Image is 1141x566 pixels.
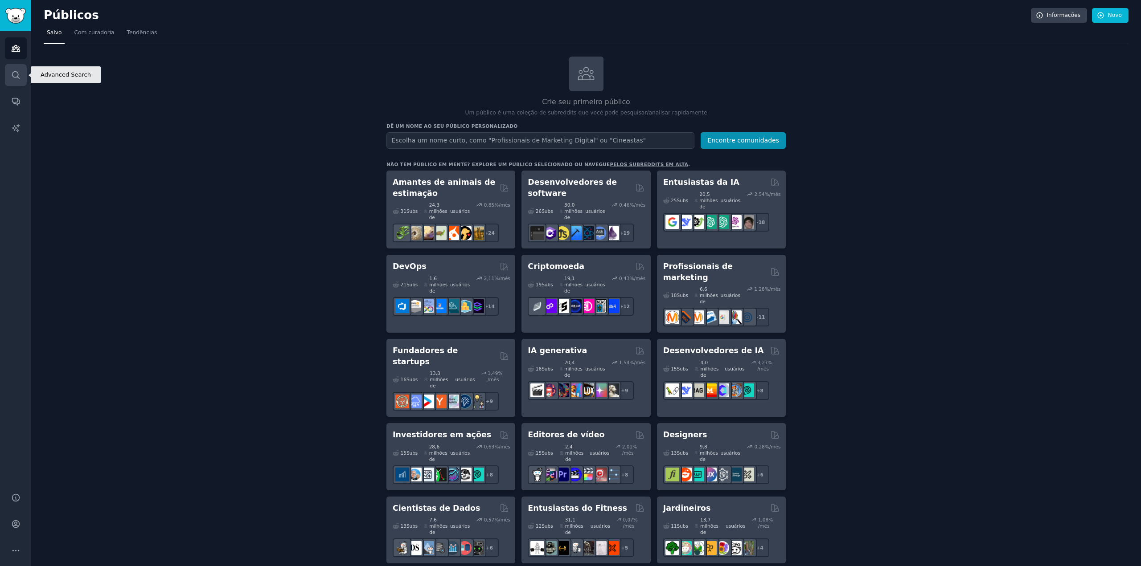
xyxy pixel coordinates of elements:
font: % /mês [623,517,637,529]
img: definição_ [605,299,619,313]
img: 0xPolígono [543,299,557,313]
font: Com curadoria [74,29,114,36]
font: 11 [671,523,677,529]
font: 25 [671,198,677,203]
font: Designers [663,430,707,439]
font: Subs [542,366,553,371]
font: 4 [760,545,763,550]
font: Subs [542,450,553,456]
font: Desenvolvedores de software [528,178,617,198]
img: estreia [555,468,569,481]
img: Empreendedorismo [458,395,472,408]
font: + [620,230,624,236]
img: reativo nativo [580,226,594,240]
img: Pergunte à Ciência da Computação [593,226,607,240]
img: PetAdvice [458,226,472,240]
img: Programação iOS [568,226,582,240]
font: 18 [671,293,677,298]
font: 4,0 milhões de [700,360,718,378]
font: 8 [625,472,628,477]
a: Informações [1031,8,1088,23]
img: estatísticas [420,541,434,555]
img: Ações e Negociação [445,468,459,481]
img: dados [470,541,484,555]
font: + [620,304,624,309]
img: sonho profundo [555,383,569,397]
font: %/mês [629,360,645,365]
img: aivideo [530,383,544,397]
font: 16 [536,366,542,371]
img: Especialistas Certificados pela AWS [408,299,422,313]
font: Informações [1047,12,1081,18]
font: 1,6 milhões de [429,276,447,293]
font: 0,28 [754,444,764,449]
font: Subs [677,523,688,529]
font: + [486,545,490,550]
img: FluxAI [580,383,594,397]
img: tipografia [665,468,679,481]
font: 0,63 [484,444,494,449]
font: Públicos [44,8,99,22]
font: usuários [585,282,605,287]
img: Negociação [433,468,447,481]
font: Dê um nome ao seu público personalizado [386,123,517,129]
font: 12 [623,304,630,309]
font: Crie seu primeiro público [542,98,630,106]
font: + [756,545,760,550]
img: Aprendizado de máquina [395,541,409,555]
img: Pergunte ao Marketing [690,310,704,324]
img: indiehackers [445,395,459,408]
font: 19 [623,230,630,236]
font: usuários [726,523,745,529]
img: c sustenido [543,226,557,240]
font: Subs [677,198,688,203]
font: pelos subreddits em alta [610,162,689,167]
img: MistralAI [703,383,717,397]
font: Não tem público em mente? Explore um público selecionado ou navegue [386,162,610,167]
img: fitness30plus [580,541,594,555]
font: 1,49 [488,371,498,376]
font: %/mês [629,202,645,208]
img: dividendos [395,468,409,481]
font: Entusiastas do Fitness [528,504,627,513]
font: 8 [760,388,763,393]
font: + [621,472,625,477]
font: 6 [490,545,493,550]
img: design de logotipo [678,468,692,481]
font: Subs [406,450,418,456]
font: Investidores em ações [393,430,491,439]
img: design de aprendizagem [728,468,742,481]
font: 7,6 milhões de [429,517,447,535]
font: Subs [406,377,418,382]
font: 31,1 milhões de [565,517,583,535]
font: Fundadores de startups [393,346,458,366]
font: 1,08 [758,517,768,522]
img: Engenheiros de plataforma [470,299,484,313]
font: 30,0 milhões de [564,202,583,220]
img: starryai [593,383,607,397]
img: Marketing por e-mail [703,310,717,324]
img: pós-produção [605,468,619,481]
img: participante da etnia [555,299,569,313]
font: 9,8 milhões de [700,444,718,462]
font: %/mês [494,517,510,522]
font: Profissionais de marketing [663,262,733,282]
img: OpenSourceAI [715,383,729,397]
img: experiência do usuário [715,468,729,481]
img: aprenda javascript [555,226,569,240]
font: 18 [759,220,765,225]
img: Catálogo de ferramentas de IA [690,215,704,229]
font: 24,3 milhões de [429,202,447,220]
font: 6 [760,472,763,477]
font: 19,1 milhões de [564,276,583,293]
font: Subs [542,523,553,529]
font: + [486,399,490,404]
font: Encontre comunidades [707,137,779,144]
font: 13,7 milhões de [700,517,718,535]
font: usuários [725,366,744,371]
img: dalle2 [543,383,557,397]
img: analítica [445,541,459,555]
font: 0,43 [619,276,629,281]
img: engenharia de plataforma [445,299,459,313]
font: IA generativa [528,346,587,355]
